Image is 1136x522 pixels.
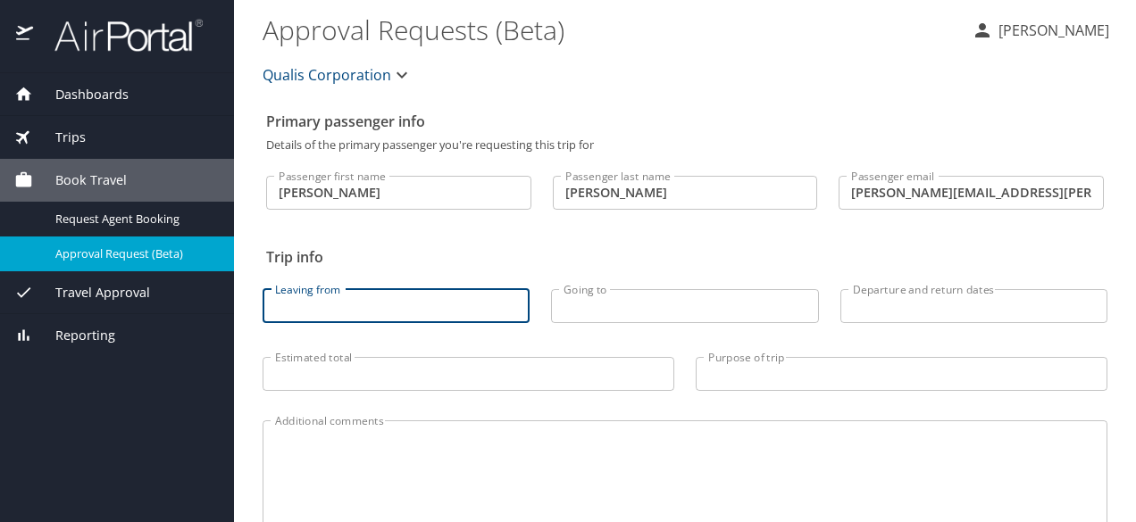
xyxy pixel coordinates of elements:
span: Travel Approval [33,283,150,302]
button: Qualis Corporation [255,57,420,93]
img: airportal-logo.png [35,18,203,53]
span: Reporting [33,326,115,345]
span: Approval Request (Beta) [55,245,213,262]
span: Dashboards [33,85,129,104]
span: Qualis Corporation [263,62,391,87]
span: Book Travel [33,170,127,190]
button: [PERSON_NAME] [965,14,1116,46]
img: icon-airportal.png [16,18,35,53]
span: Trips [33,128,86,147]
p: Details of the primary passenger you're requesting this trip for [266,139,1104,151]
h2: Trip info [266,243,1104,271]
p: [PERSON_NAME] [993,20,1109,41]
span: Request Agent Booking [55,211,213,228]
h1: Approval Requests (Beta) [263,2,957,57]
h2: Primary passenger info [266,107,1104,136]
